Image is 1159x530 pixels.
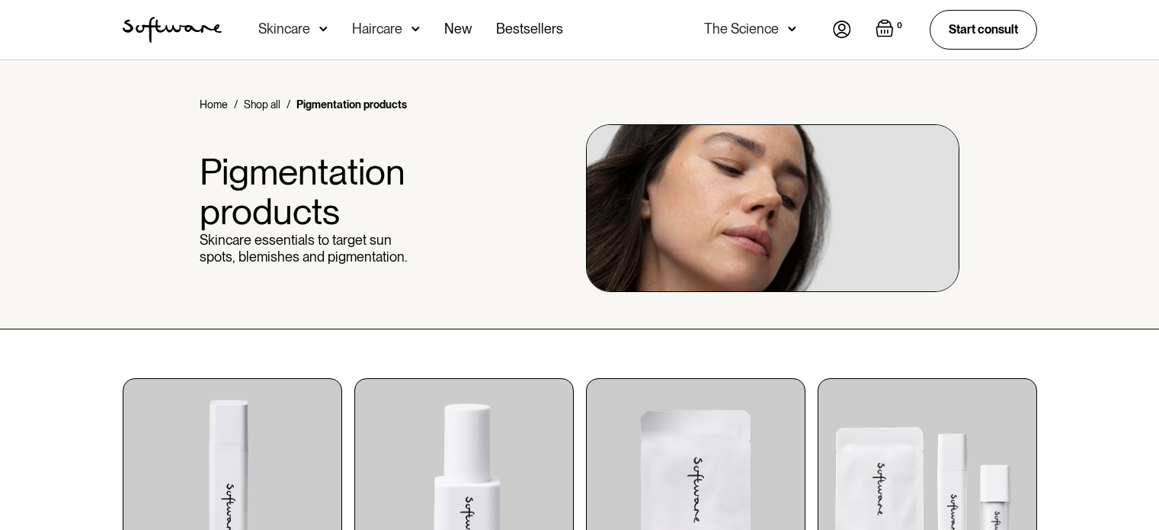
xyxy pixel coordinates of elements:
img: Software Logo [123,17,222,43]
div: Skincare [258,21,310,37]
img: arrow down [319,21,328,37]
div: Pigmentation products [296,97,407,112]
a: Home [200,97,228,112]
div: / [234,97,238,112]
a: home [123,17,222,43]
div: Haircare [352,21,402,37]
a: Start consult [930,10,1037,49]
div: / [287,97,290,112]
a: Open cart [876,19,905,40]
h1: Pigmentation products [200,152,419,233]
p: Skincare essentials to target sun spots, blemishes and pigmentation. [200,232,419,265]
img: arrow down [788,21,796,37]
img: arrow down [411,21,420,37]
div: The Science [704,21,779,37]
a: Shop all [244,97,280,112]
div: 0 [894,19,905,33]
